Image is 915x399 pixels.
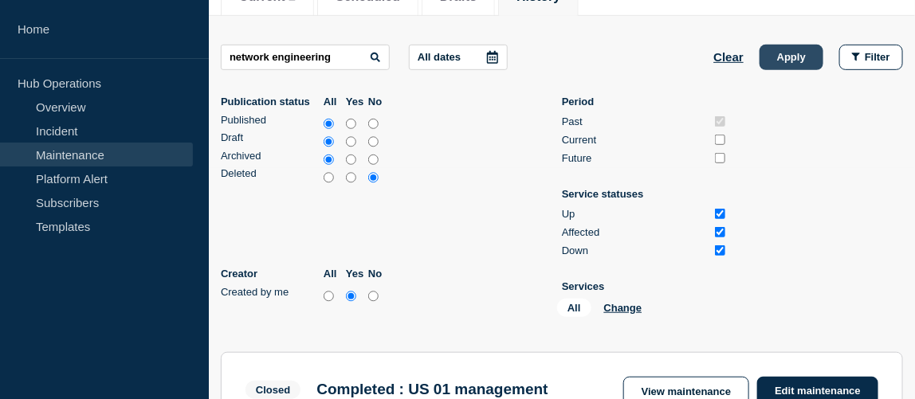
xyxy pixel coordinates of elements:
p: Services [562,280,728,292]
input: no [368,288,379,304]
input: no [368,116,379,132]
input: Up [715,209,725,219]
input: Down [715,245,725,256]
input: no [368,134,379,150]
p: Creator [221,268,320,280]
input: no [368,152,379,168]
div: Closed [256,384,290,396]
div: Past [562,115,709,127]
div: Draft [221,131,320,143]
label: All [324,96,342,108]
input: Affected [715,227,725,237]
div: deleted [221,167,387,186]
span: Filter [865,51,890,63]
div: Down [562,244,709,256]
div: Affected [562,226,709,238]
span: All [557,299,591,317]
input: all [324,134,334,150]
input: Search maintenances [221,45,390,70]
p: Period [562,96,728,108]
div: archived [221,150,387,168]
div: Archived [221,150,320,162]
input: yes [346,134,356,150]
input: all [324,152,334,168]
button: Apply [760,45,823,70]
div: Up [562,208,709,220]
div: Created by me [221,286,320,298]
button: Filter [839,45,903,70]
p: Service statuses [562,188,728,200]
input: Future [715,153,725,163]
button: All dates [409,45,508,70]
label: Yes [346,96,364,108]
div: createdByMe [221,286,387,304]
button: Clear [713,45,744,70]
div: Deleted [221,167,320,179]
div: Current [562,134,709,146]
label: No [368,96,387,108]
label: Yes [346,268,364,280]
p: All dates [418,51,461,63]
input: all [324,170,334,186]
input: Past [715,116,725,127]
input: yes [346,152,356,168]
input: Current [715,135,725,145]
input: yes [346,288,356,304]
div: published [221,114,387,132]
input: no [368,170,379,186]
button: Change [604,302,642,314]
input: yes [346,170,356,186]
div: draft [221,131,387,150]
div: Published [221,114,320,126]
div: Future [562,152,709,164]
label: All [324,268,342,280]
input: yes [346,116,356,132]
label: No [368,268,387,280]
input: all [324,288,334,304]
input: all [324,116,334,132]
p: Publication status [221,96,320,108]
